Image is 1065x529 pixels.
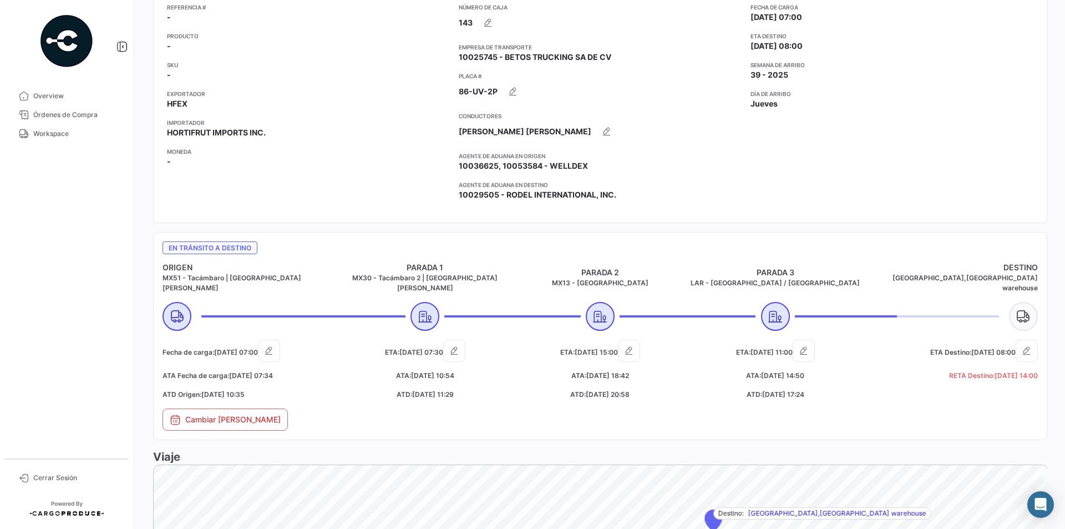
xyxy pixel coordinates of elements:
[459,152,742,160] app-card-info-title: Agente de Aduana en Origen
[338,340,513,362] h5: ETA:
[459,180,742,189] app-card-info-title: Agente de Aduana en Destino
[167,32,450,41] app-card-info-title: Producto
[459,189,616,200] span: 10029505 - RODEL INTERNATIONAL, INC.
[338,371,513,381] h5: ATA:
[459,86,498,97] span: 86-UV-2P
[513,340,688,362] h5: ETA:
[167,41,171,52] span: -
[688,267,863,278] h4: PARADA 3
[163,340,338,362] h5: Fecha de carga:
[229,371,273,380] span: [DATE] 07:34
[399,348,443,356] span: [DATE] 07:30
[750,98,778,109] span: Jueves
[863,273,1038,293] h5: [GEOGRAPHIC_DATA],[GEOGRAPHIC_DATA] warehouse
[214,348,258,356] span: [DATE] 07:00
[163,241,257,254] span: En tránsito a Destino
[153,449,1047,465] h3: Viaje
[575,348,618,356] span: [DATE] 15:00
[761,371,804,380] span: [DATE] 14:50
[513,390,688,400] h5: ATD:
[748,508,926,518] span: [GEOGRAPHIC_DATA],[GEOGRAPHIC_DATA] warehouse
[412,390,454,399] span: [DATE] 11:29
[750,89,1033,98] app-card-info-title: Día de Arribo
[750,69,788,80] span: 39 - 2025
[167,61,450,69] app-card-info-title: SKU
[718,508,744,518] span: Destino:
[167,118,450,127] app-card-info-title: Importador
[9,124,124,143] a: Workspace
[9,87,124,105] a: Overview
[688,278,863,288] h5: LAR - [GEOGRAPHIC_DATA] / [GEOGRAPHIC_DATA]
[9,105,124,124] a: Órdenes de Compra
[163,390,338,400] h5: ATD Origen:
[459,160,588,172] span: 10036625, 10053584 - WELLDEX
[163,409,288,431] button: Cambiar [PERSON_NAME]
[33,91,120,101] span: Overview
[750,348,793,356] span: [DATE] 11:00
[338,262,513,273] h4: PARADA 1
[163,371,338,381] h5: ATA Fecha de carga:
[33,110,120,120] span: Órdenes de Compra
[167,89,450,98] app-card-info-title: Exportador
[750,41,803,52] span: [DATE] 08:00
[459,72,742,80] app-card-info-title: Placa #
[1027,491,1054,518] div: Abrir Intercom Messenger
[167,12,171,23] span: -
[750,61,1033,69] app-card-info-title: Semana de Arribo
[586,390,630,399] span: [DATE] 20:58
[688,340,863,362] h5: ETA:
[750,3,1033,12] app-card-info-title: Fecha de carga
[459,52,611,63] span: 10025745 - BETOS TRUCKING SA DE CV
[167,156,171,167] span: -
[167,3,450,12] app-card-info-title: Referencia #
[863,371,1038,381] h5: RETA Destino:
[762,390,804,399] span: [DATE] 17:24
[39,13,94,69] img: powered-by.png
[163,273,338,293] h5: MX51 - Tacámbaro | [GEOGRAPHIC_DATA][PERSON_NAME]
[33,129,120,139] span: Workspace
[459,43,742,52] app-card-info-title: Empresa de Transporte
[459,126,591,137] span: [PERSON_NAME] [PERSON_NAME]
[513,371,688,381] h5: ATA:
[513,278,688,288] h5: MX13 - [GEOGRAPHIC_DATA]
[971,348,1016,356] span: [DATE] 08:00
[167,98,187,109] span: HFEX
[863,340,1038,362] h5: ETA Destino:
[863,262,1038,273] h4: DESTINO
[163,262,338,273] h4: ORIGEN
[688,390,863,400] h5: ATD:
[167,127,266,138] span: HORTIFRUT IMPORTS INC.
[459,3,742,12] app-card-info-title: Número de Caja
[411,371,454,380] span: [DATE] 10:54
[688,371,863,381] h5: ATA:
[995,371,1038,380] span: [DATE] 14:00
[459,112,742,120] app-card-info-title: Conductores
[33,473,120,483] span: Cerrar Sesión
[750,32,1033,41] app-card-info-title: ETA Destino
[586,371,629,380] span: [DATE] 18:42
[513,267,688,278] h4: PARADA 2
[338,273,513,293] h5: MX30 - Tacámbaro 2 | [GEOGRAPHIC_DATA][PERSON_NAME]
[338,390,513,400] h5: ATD:
[201,390,245,399] span: [DATE] 10:35
[459,17,473,28] span: 143
[167,147,450,156] app-card-info-title: Moneda
[750,12,802,23] span: [DATE] 07:00
[167,69,171,80] span: -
